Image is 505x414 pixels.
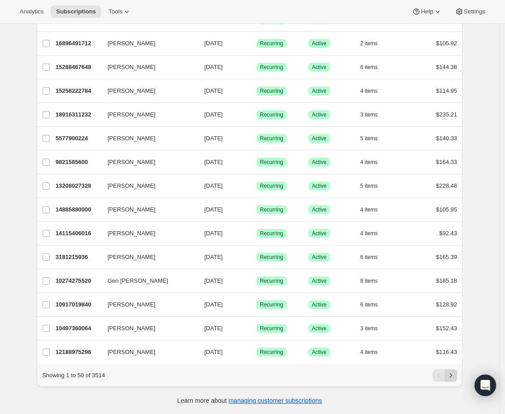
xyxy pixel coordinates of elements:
[360,346,388,358] button: 4 items
[260,301,283,308] span: Recurring
[108,134,155,143] span: [PERSON_NAME]
[312,87,327,95] span: Active
[436,40,457,47] span: $105.92
[436,325,457,332] span: $152.43
[204,135,223,142] span: [DATE]
[436,349,457,355] span: $116.43
[360,227,388,240] button: 4 items
[204,206,223,213] span: [DATE]
[56,300,100,309] p: 10917019840
[360,180,388,192] button: 5 items
[360,135,378,142] span: 5 items
[56,134,100,143] p: 5577900224
[436,277,457,284] span: $185.18
[360,322,388,335] button: 3 items
[102,203,192,217] button: [PERSON_NAME]
[312,135,327,142] span: Active
[56,203,457,216] div: 14885880000[PERSON_NAME][DATE]SuccessRecurringSuccessActive4 items$105.95
[56,86,100,95] p: 15258222784
[312,206,327,213] span: Active
[260,277,283,285] span: Recurring
[260,325,283,332] span: Recurring
[56,251,457,263] div: 3181215936[PERSON_NAME][DATE]SuccessRecurringSuccessActive6 items$165.39
[102,60,192,74] button: [PERSON_NAME]
[360,64,378,71] span: 6 items
[360,277,378,285] span: 8 items
[260,206,283,213] span: Recurring
[360,349,378,356] span: 4 items
[360,85,388,97] button: 4 items
[360,111,378,118] span: 3 items
[449,5,491,18] button: Settings
[421,8,433,15] span: Help
[432,369,457,382] nav: Pagination
[102,345,192,359] button: [PERSON_NAME]
[436,111,457,118] span: $235.21
[260,40,283,47] span: Recurring
[260,182,283,190] span: Recurring
[102,321,192,336] button: [PERSON_NAME]
[102,155,192,169] button: [PERSON_NAME]
[20,8,43,15] span: Analytics
[312,40,327,47] span: Active
[108,300,155,309] span: [PERSON_NAME]
[360,325,378,332] span: 3 items
[204,87,223,94] span: [DATE]
[360,37,388,50] button: 2 items
[312,277,327,285] span: Active
[56,253,100,262] p: 3181215936
[108,8,122,15] span: Tools
[360,206,378,213] span: 4 items
[102,250,192,264] button: [PERSON_NAME]
[56,158,100,167] p: 9821585600
[204,254,223,260] span: [DATE]
[436,64,457,70] span: $144.38
[56,180,457,192] div: 13208027328[PERSON_NAME][DATE]SuccessRecurringSuccessActive5 items$228.48
[312,230,327,237] span: Active
[56,324,100,333] p: 10497360064
[108,324,155,333] span: [PERSON_NAME]
[56,110,100,119] p: 18916311232
[56,61,457,73] div: 15288467648[PERSON_NAME][DATE]SuccessRecurringSuccessActive6 items$144.38
[102,36,192,51] button: [PERSON_NAME]
[108,158,155,167] span: [PERSON_NAME]
[56,37,457,50] div: 16896491712[PERSON_NAME][DATE]SuccessRecurringSuccessActive2 items$105.92
[56,275,457,287] div: 10274275520Gen [PERSON_NAME][DATE]SuccessRecurringSuccessActive8 items$185.18
[56,132,457,145] div: 5577900224[PERSON_NAME][DATE]SuccessRecurringSuccessActive5 items$140.33
[260,135,283,142] span: Recurring
[108,39,155,48] span: [PERSON_NAME]
[102,226,192,241] button: [PERSON_NAME]
[360,254,378,261] span: 6 items
[204,349,223,355] span: [DATE]
[56,39,100,48] p: 16896491712
[360,108,388,121] button: 3 items
[108,229,155,238] span: [PERSON_NAME]
[204,301,223,308] span: [DATE]
[360,61,388,73] button: 6 items
[229,397,322,404] a: managing customer subscriptions
[436,159,457,165] span: $164.33
[360,132,388,145] button: 5 items
[56,108,457,121] div: 18916311232[PERSON_NAME][DATE]SuccessRecurringSuccessActive3 items$235.21
[204,159,223,165] span: [DATE]
[445,369,457,382] button: Next
[312,325,327,332] span: Active
[406,5,447,18] button: Help
[51,5,101,18] button: Subscriptions
[312,182,327,190] span: Active
[204,325,223,332] span: [DATE]
[102,131,192,146] button: [PERSON_NAME]
[108,86,155,95] span: [PERSON_NAME]
[56,63,100,72] p: 15288467648
[108,253,155,262] span: [PERSON_NAME]
[102,298,192,312] button: [PERSON_NAME]
[475,375,496,396] div: Open Intercom Messenger
[103,5,137,18] button: Tools
[464,8,485,15] span: Settings
[14,5,49,18] button: Analytics
[260,159,283,166] span: Recurring
[204,111,223,118] span: [DATE]
[360,275,388,287] button: 8 items
[436,254,457,260] span: $165.39
[312,349,327,356] span: Active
